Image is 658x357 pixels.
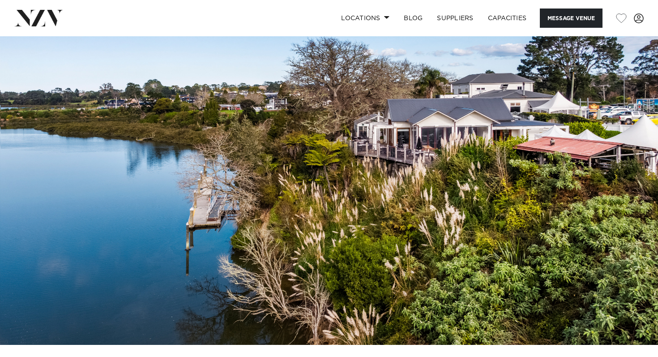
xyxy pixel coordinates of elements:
button: Message Venue [540,9,602,28]
a: SUPPLIERS [430,9,480,28]
a: Capacities [481,9,534,28]
img: nzv-logo.png [14,10,63,26]
a: BLOG [397,9,430,28]
a: Locations [334,9,397,28]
